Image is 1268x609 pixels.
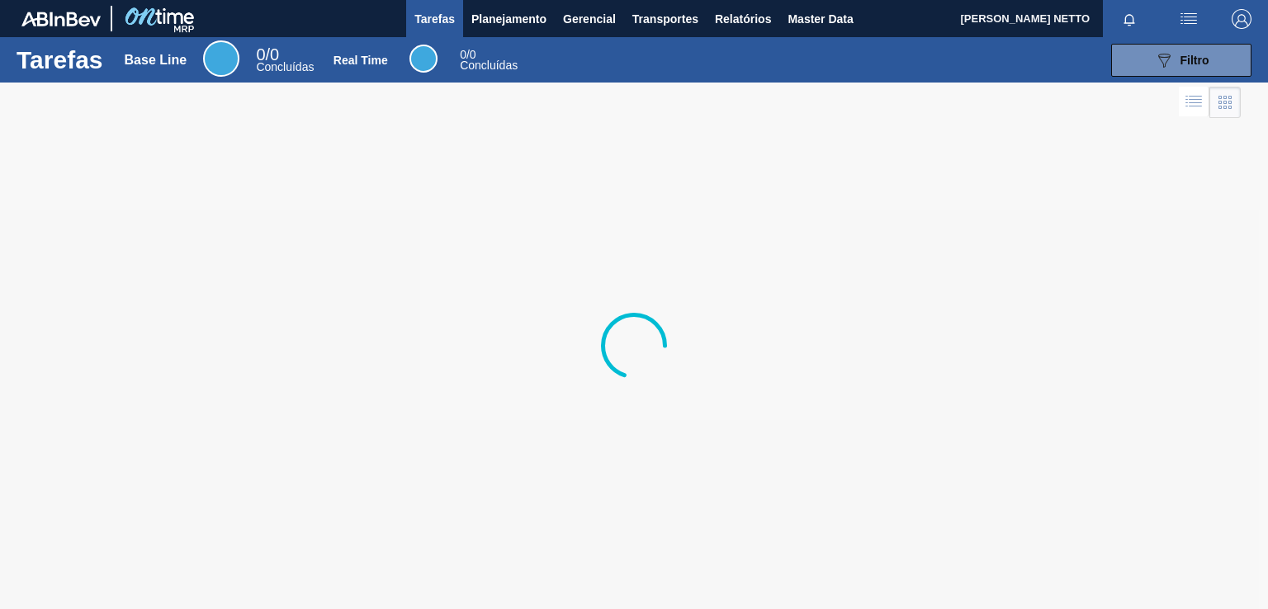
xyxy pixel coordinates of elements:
[21,12,101,26] img: TNhmsLtSVTkK8tSr43FrP2fwEKptu5GPRR3wAAAABJRU5ErkJggg==
[1179,9,1199,29] img: userActions
[256,45,279,64] span: / 0
[1232,9,1251,29] img: Logout
[125,53,187,68] div: Base Line
[1111,44,1251,77] button: Filtro
[1103,7,1156,31] button: Notificações
[563,9,616,29] span: Gerencial
[471,9,546,29] span: Planejamento
[460,50,518,71] div: Real Time
[414,9,455,29] span: Tarefas
[1180,54,1209,67] span: Filtro
[334,54,388,67] div: Real Time
[460,59,518,72] span: Concluídas
[17,50,103,69] h1: Tarefas
[460,48,475,61] span: / 0
[256,60,314,73] span: Concluídas
[256,45,265,64] span: 0
[632,9,698,29] span: Transportes
[460,48,466,61] span: 0
[788,9,853,29] span: Master Data
[256,48,314,73] div: Base Line
[409,45,438,73] div: Real Time
[715,9,771,29] span: Relatórios
[203,40,239,77] div: Base Line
